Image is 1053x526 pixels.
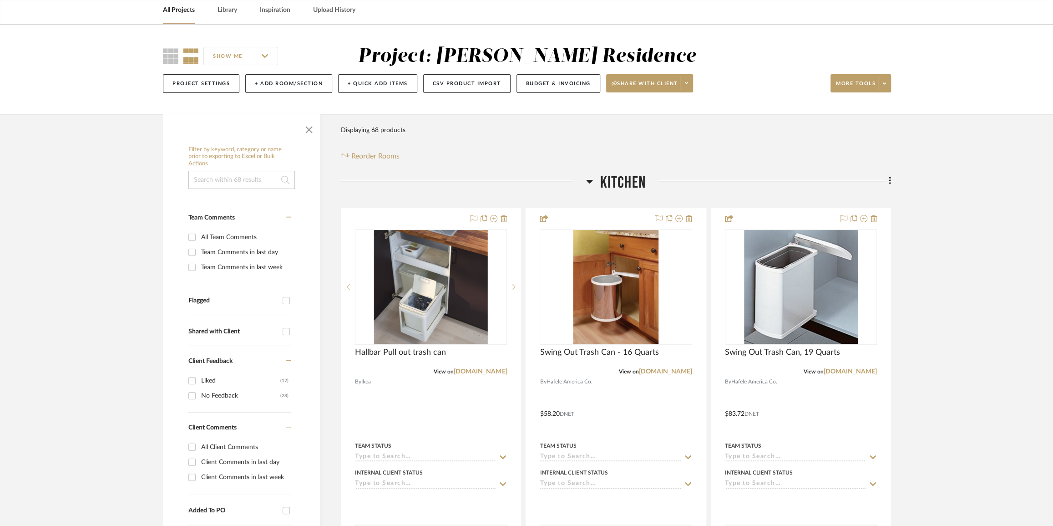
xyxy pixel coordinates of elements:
[351,151,400,162] span: Reorder Rooms
[725,480,866,489] input: Type to Search…
[540,378,546,386] span: By
[260,4,290,16] a: Inspiration
[731,378,777,386] span: Hafele America Co.
[201,440,289,455] div: All Client Comments
[355,453,496,462] input: Type to Search…
[639,368,692,375] a: [DOMAIN_NAME]
[188,328,278,336] div: Shared with Client
[245,74,332,93] button: + Add Room/Section
[540,469,607,477] div: Internal Client Status
[725,453,866,462] input: Type to Search…
[201,230,289,245] div: All Team Comments
[341,121,405,139] div: Displaying 68 products
[280,388,289,403] div: (28)
[619,369,639,374] span: View on
[188,146,295,168] h6: Filter by keyword, category or name prior to exporting to Excel or Bulk Actions
[201,388,280,403] div: No Feedback
[612,80,678,94] span: Share with client
[836,80,876,94] span: More tools
[188,507,278,515] div: Added To PO
[804,369,824,374] span: View on
[725,230,876,344] div: 0
[546,378,592,386] span: Hafele America Co.
[358,47,695,66] div: Project: [PERSON_NAME] Residence
[540,453,681,462] input: Type to Search…
[188,297,278,305] div: Flagged
[600,173,645,193] span: Kitchen
[725,442,761,450] div: Team Status
[201,373,280,388] div: Liked
[540,480,681,489] input: Type to Search…
[313,4,355,16] a: Upload History
[188,171,295,189] input: Search within 68 results
[744,230,858,344] img: Swing Out Trash Can, 19 Quarts
[218,4,237,16] a: Library
[188,358,233,364] span: Client Feedback
[355,480,496,489] input: Type to Search…
[540,442,576,450] div: Team Status
[300,119,318,137] button: Close
[201,455,289,470] div: Client Comments in last day
[725,378,731,386] span: By
[355,347,446,357] span: Hallbar Pull out trash can
[559,230,673,344] img: Swing Out Trash Can - 16 Quarts
[355,469,423,477] div: Internal Client Status
[341,151,400,162] button: Reorder Rooms
[201,245,289,260] div: Team Comments in last day
[280,373,289,388] div: (12)
[454,368,507,375] a: [DOMAIN_NAME]
[540,230,691,344] div: 0
[201,260,289,275] div: Team Comments in last week
[338,74,417,93] button: + Quick Add Items
[374,230,488,344] img: Hallbar Pull out trash can
[434,369,454,374] span: View on
[361,378,371,386] span: Ikea
[824,368,877,375] a: [DOMAIN_NAME]
[163,4,195,16] a: All Projects
[725,469,793,477] div: Internal Client Status
[606,74,694,92] button: Share with client
[163,74,239,93] button: Project Settings
[188,214,235,221] span: Team Comments
[355,442,391,450] div: Team Status
[201,470,289,485] div: Client Comments in last week
[830,74,891,92] button: More tools
[355,378,361,386] span: By
[355,230,506,344] div: 0
[540,347,658,357] span: Swing Out Trash Can - 16 Quarts
[516,74,600,93] button: Budget & Invoicing
[188,424,237,431] span: Client Comments
[423,74,511,93] button: CSV Product Import
[725,347,840,357] span: Swing Out Trash Can, 19 Quarts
